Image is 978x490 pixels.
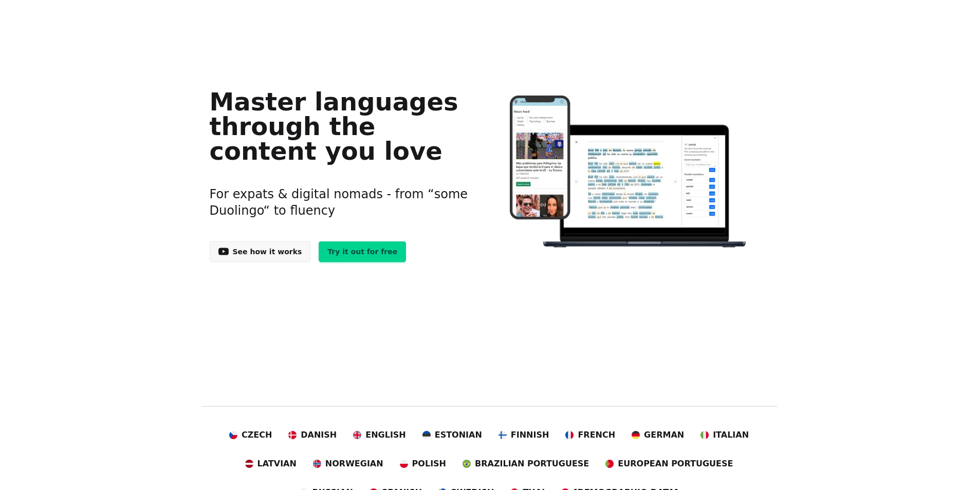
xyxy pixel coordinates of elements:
[499,429,549,441] a: Finnish
[713,429,749,441] span: Italian
[210,241,311,262] a: See how it works
[400,458,446,470] a: Polish
[319,241,406,262] a: Try it out for free
[578,429,615,441] span: French
[353,429,406,441] a: English
[365,429,406,441] span: English
[644,429,684,441] span: German
[301,429,337,441] span: Danish
[245,458,297,470] a: Latvian
[229,429,272,441] a: Czech
[325,458,383,470] span: Norwegian
[463,458,589,470] a: Brazilian Portuguese
[422,429,482,441] a: Estonian
[565,429,615,441] a: French
[412,458,446,470] span: Polish
[210,89,473,163] h1: Master languages through the content you love
[475,458,589,470] span: Brazilian Portuguese
[435,429,482,441] span: Estonian
[210,174,473,231] h3: For expats & digital nomads - from “some Duolingo“ to fluency
[700,429,749,441] a: Italian
[511,429,549,441] span: Finnish
[242,429,272,441] span: Czech
[605,458,733,470] a: European Portuguese
[489,96,768,249] img: Learn languages online
[288,429,337,441] a: Danish
[632,429,684,441] a: German
[618,458,733,470] span: European Portuguese
[257,458,297,470] span: Latvian
[313,458,383,470] a: Norwegian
